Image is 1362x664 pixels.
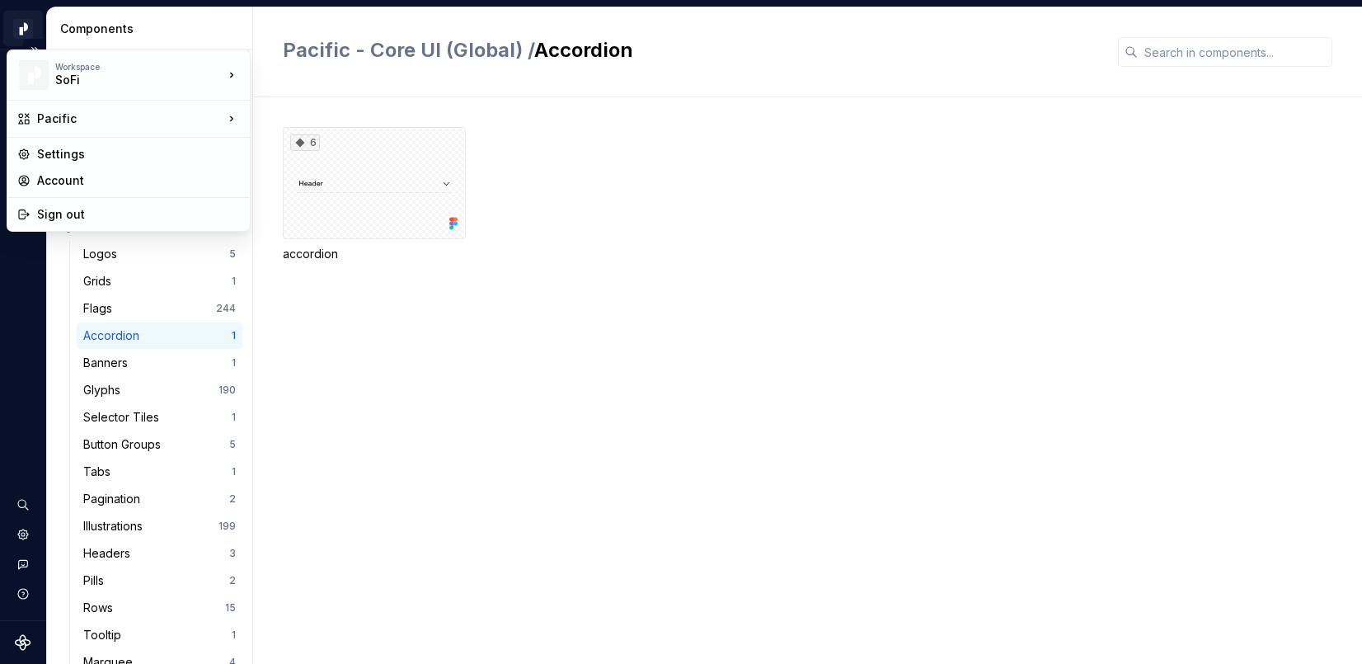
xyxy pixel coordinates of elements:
div: Account [37,172,240,189]
img: 8d0dbd7b-a897-4c39-8ca0-62fbda938e11.png [19,60,49,90]
div: Settings [37,146,240,162]
div: Workspace [55,62,223,72]
div: Sign out [37,206,240,223]
div: SoFi [55,72,195,88]
div: Pacific [37,111,223,127]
